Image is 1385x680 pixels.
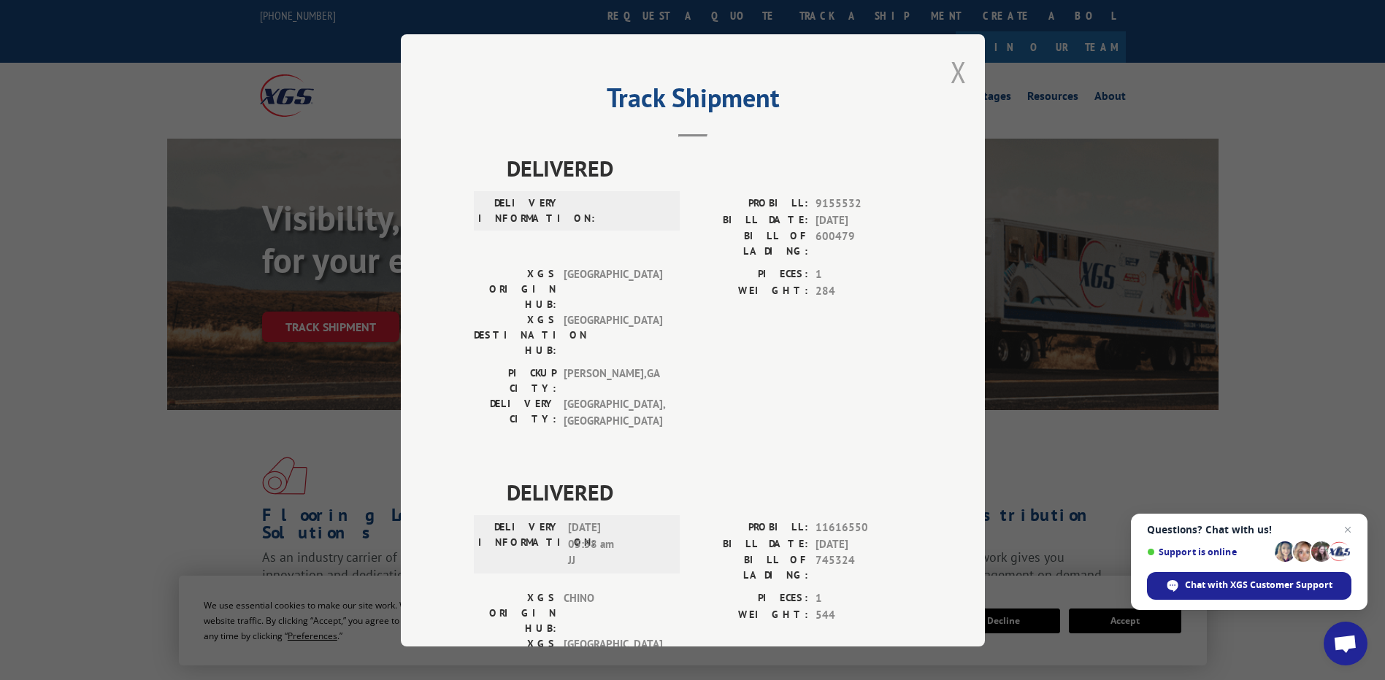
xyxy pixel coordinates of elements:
label: BILL DATE: [693,212,808,228]
span: 9155532 [816,196,912,212]
label: DELIVERY CITY: [474,396,556,429]
label: WEIGHT: [693,606,808,623]
span: 11616550 [816,519,912,536]
span: 745324 [816,552,912,583]
span: 1 [816,266,912,283]
label: DELIVERY INFORMATION: [478,519,561,569]
label: BILL OF LADING: [693,228,808,259]
label: DELIVERY INFORMATION: [478,196,561,226]
span: Support is online [1147,546,1270,557]
span: 1 [816,590,912,607]
span: Questions? Chat with us! [1147,524,1351,536]
label: XGS ORIGIN HUB: [474,266,556,312]
label: PROBILL: [693,519,808,536]
label: XGS DESTINATION HUB: [474,312,556,358]
label: PROBILL: [693,196,808,212]
span: DELIVERED [507,152,912,185]
h2: Track Shipment [474,88,912,115]
label: PIECES: [693,590,808,607]
span: Chat with XGS Customer Support [1185,579,1332,592]
span: [PERSON_NAME] , GA [564,366,662,396]
label: BILL DATE: [693,536,808,552]
button: Close modal [951,53,967,91]
span: CHINO [564,590,662,636]
span: [DATE] [816,212,912,228]
span: [DATE] [816,536,912,552]
span: 284 [816,282,912,299]
a: Open chat [1324,622,1367,665]
label: BILL OF LADING: [693,552,808,583]
span: [GEOGRAPHIC_DATA] [564,266,662,312]
label: WEIGHT: [693,282,808,299]
span: 544 [816,606,912,623]
label: XGS ORIGIN HUB: [474,590,556,636]
span: [GEOGRAPHIC_DATA] , [GEOGRAPHIC_DATA] [564,396,662,429]
span: Chat with XGS Customer Support [1147,572,1351,600]
span: 600479 [816,228,912,259]
span: [DATE] 05:58 am JJ [568,519,667,569]
span: [GEOGRAPHIC_DATA] [564,312,662,358]
span: DELIVERED [507,476,912,509]
label: PIECES: [693,266,808,283]
label: PICKUP CITY: [474,366,556,396]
